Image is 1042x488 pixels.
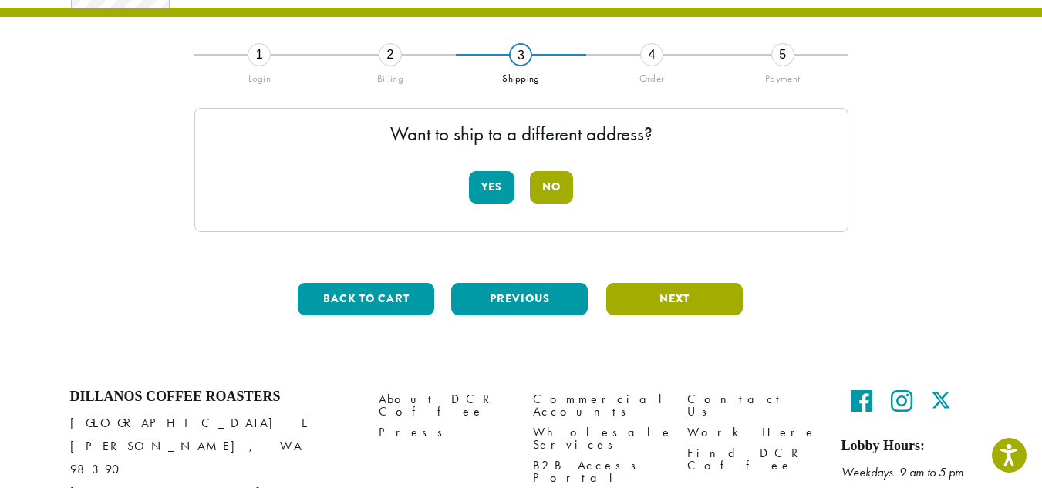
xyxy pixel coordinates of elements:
div: 4 [640,43,663,66]
button: Back to cart [298,283,434,315]
button: Next [606,283,743,315]
button: Yes [469,171,514,204]
a: Find DCR Coffee [687,443,818,476]
div: Order [586,66,717,85]
h5: Lobby Hours: [841,438,973,455]
a: Press [379,422,510,443]
a: Work Here [687,422,818,443]
a: Commercial Accounts [533,389,664,422]
div: Billing [325,66,456,85]
a: Contact Us [687,389,818,422]
div: 3 [509,43,532,66]
div: 5 [771,43,794,66]
div: Payment [717,66,848,85]
div: 1 [248,43,271,66]
p: Want to ship to a different address? [211,124,832,143]
h4: Dillanos Coffee Roasters [70,389,356,406]
button: Previous [451,283,588,315]
a: B2B Access Portal [533,455,664,488]
button: No [530,171,573,204]
div: Shipping [456,66,587,85]
div: Login [194,66,325,85]
div: 2 [379,43,402,66]
a: Wholesale Services [533,422,664,455]
a: About DCR Coffee [379,389,510,422]
em: Weekdays 9 am to 5 pm [841,464,963,480]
